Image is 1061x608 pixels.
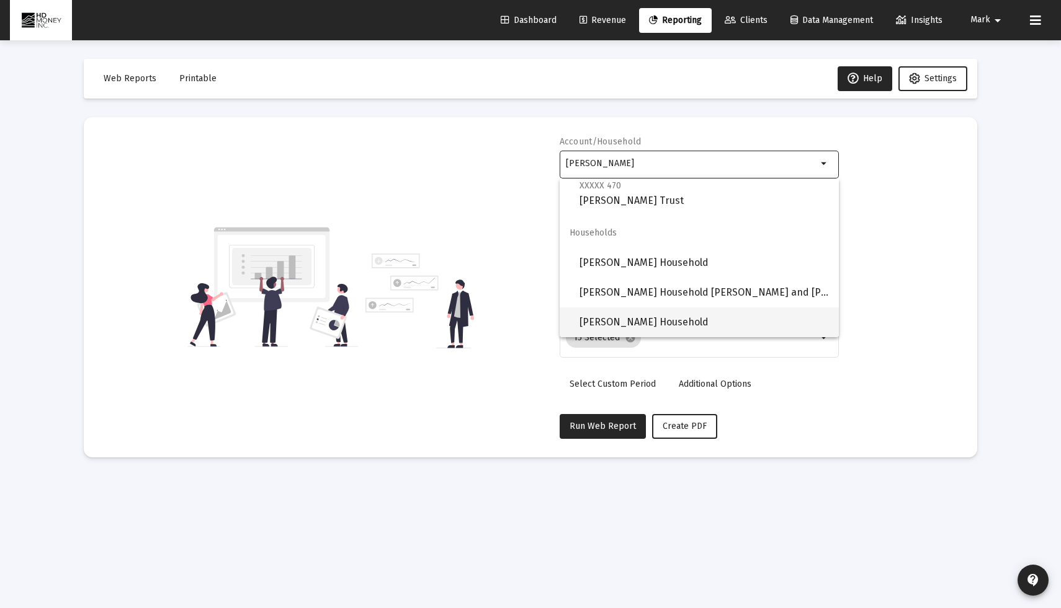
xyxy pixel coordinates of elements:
[1026,573,1041,588] mat-icon: contact_support
[104,73,156,84] span: Web Reports
[501,15,557,25] span: Dashboard
[560,136,642,147] label: Account/Household
[838,66,892,91] button: Help
[179,73,217,84] span: Printable
[817,156,832,171] mat-icon: arrow_drop_down
[169,66,226,91] button: Printable
[570,421,636,431] span: Run Web Report
[566,328,641,348] mat-chip: 15 Selected
[790,15,873,25] span: Data Management
[580,178,829,208] span: [PERSON_NAME] Trust
[560,218,839,248] span: Households
[19,8,63,33] img: Dashboard
[817,330,832,345] mat-icon: arrow_drop_down
[566,159,817,169] input: Search or select an account or household
[649,15,702,25] span: Reporting
[663,421,707,431] span: Create PDF
[715,8,777,33] a: Clients
[566,325,817,350] mat-chip-list: Selection
[970,15,990,25] span: Mark
[570,379,656,389] span: Select Custom Period
[491,8,566,33] a: Dashboard
[187,226,358,348] img: reporting
[94,66,166,91] button: Web Reports
[570,8,636,33] a: Revenue
[896,15,942,25] span: Insights
[725,15,768,25] span: Clients
[848,73,882,84] span: Help
[679,379,751,389] span: Additional Options
[898,66,967,91] button: Settings
[956,7,1020,32] button: Mark
[560,414,646,439] button: Run Web Report
[625,332,636,343] mat-icon: cancel
[580,180,621,191] span: XXXXX 470
[580,307,829,337] span: [PERSON_NAME] Household
[365,253,474,348] img: reporting-alt
[886,8,952,33] a: Insights
[990,8,1005,33] mat-icon: arrow_drop_down
[580,248,829,278] span: [PERSON_NAME] Household
[580,15,626,25] span: Revenue
[652,414,717,439] button: Create PDF
[580,278,829,307] span: [PERSON_NAME] Household [PERSON_NAME] and [PERSON_NAME]
[924,73,957,84] span: Settings
[781,8,883,33] a: Data Management
[639,8,712,33] a: Reporting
